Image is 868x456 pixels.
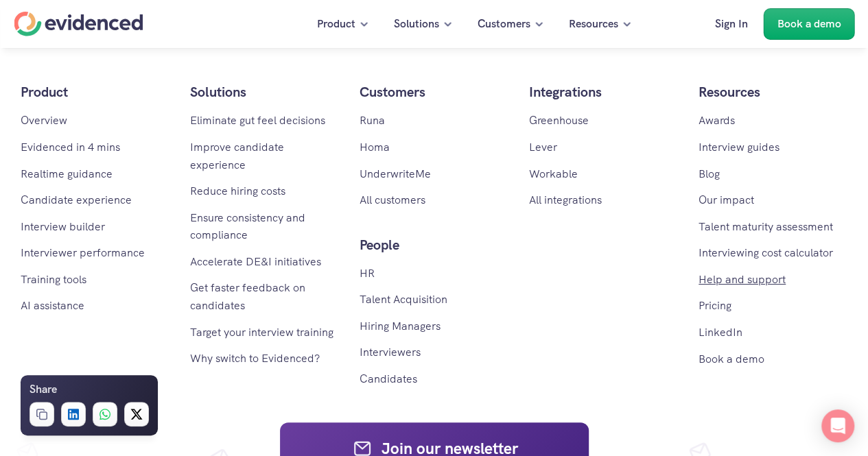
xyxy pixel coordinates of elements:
a: Overview [21,113,67,128]
p: Resources [569,15,618,33]
p: Pricing [657,15,690,33]
a: Hiring Managers [360,319,441,333]
a: Help and support [699,272,786,287]
p: People [360,234,508,256]
a: Book a demo [763,8,854,40]
a: All customers [360,193,425,207]
a: Target your interview training [190,325,333,339]
p: Solutions [394,15,439,33]
a: Homa [360,140,390,154]
a: Pricing [699,298,731,313]
a: Evidenced in 4 mins [21,140,120,154]
a: Lever [529,140,557,154]
a: Ensure consistency and compliance [190,211,308,243]
a: Book a demo [699,352,764,366]
p: Book a demo [777,15,841,33]
a: Awards [699,113,735,128]
a: Sign In [705,8,758,40]
a: All integrations [529,193,602,207]
a: Blog [699,167,720,181]
a: Pricing [646,8,700,40]
p: Customers [478,15,530,33]
a: HR [360,266,375,280]
a: Improve candidate experience [190,140,287,172]
a: Talent Acquisition [360,292,447,307]
p: Solutions [190,81,339,103]
a: Why switch to Evidenced? [190,351,320,365]
p: Product [317,15,355,33]
a: Interview builder [21,219,105,234]
a: UnderwriteMe [360,167,431,181]
p: Sign In [715,15,748,33]
a: Workable [529,167,578,181]
a: Greenhouse [529,113,589,128]
a: Candidates [360,372,417,386]
a: Reduce hiring costs [190,184,285,198]
a: Accelerate DE&I initiatives [190,254,321,269]
a: Interviewing cost calculator [699,245,833,260]
a: Our impact [699,193,754,207]
a: LinkedIn [699,325,742,339]
a: Get faster feedback on candidates [190,280,308,313]
a: Talent maturity assessment [699,219,833,234]
a: Interviewers [360,345,421,359]
a: Runa [360,113,385,128]
a: Interview guides [699,140,779,154]
a: Eliminate gut feel decisions [190,113,325,128]
p: Resources [699,81,847,103]
a: AI assistance [21,298,84,313]
a: Training tools [21,272,86,287]
p: Product [21,81,169,103]
h6: Share [30,381,57,398]
a: Realtime guidance [21,167,113,181]
div: Open Intercom Messenger [821,409,854,442]
a: Interviewer performance [21,245,145,260]
a: Candidate experience [21,193,132,207]
p: Integrations [529,81,678,103]
a: Home [14,12,143,36]
h5: Customers [360,81,508,103]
